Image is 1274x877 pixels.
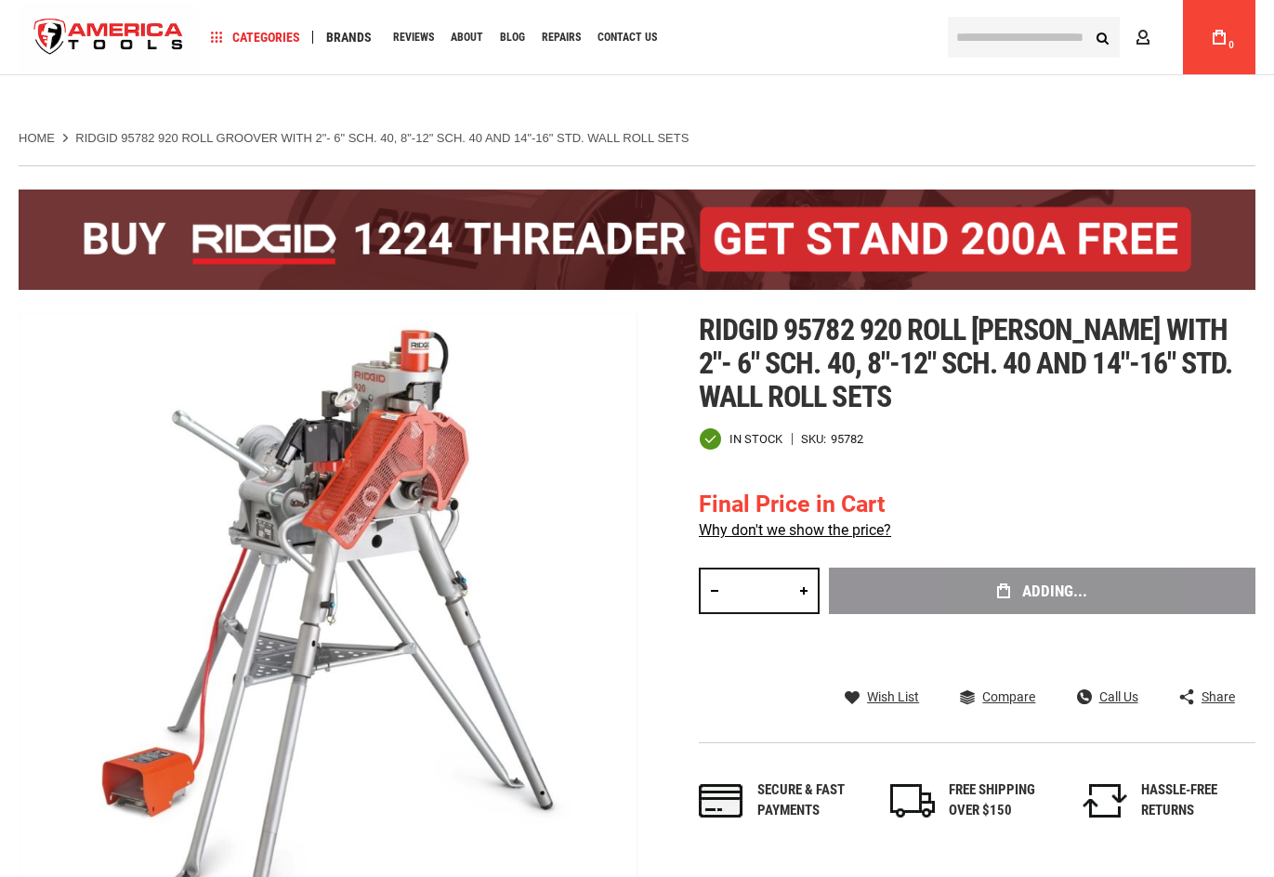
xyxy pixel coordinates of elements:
[542,32,581,43] span: Repairs
[831,433,863,445] div: 95782
[757,780,872,820] div: Secure & fast payments
[533,25,589,50] a: Repairs
[699,488,891,521] div: Final Price in Cart
[1228,40,1234,50] span: 0
[801,433,831,445] strong: SKU
[442,25,492,50] a: About
[1077,688,1138,705] a: Call Us
[699,521,891,539] a: Why don't we show the price?
[699,427,782,451] div: Availability
[393,32,434,43] span: Reviews
[845,688,919,705] a: Wish List
[1099,690,1138,703] span: Call Us
[385,25,442,50] a: Reviews
[500,32,525,43] span: Blog
[890,784,935,818] img: shipping
[949,780,1063,820] div: FREE SHIPPING OVER $150
[19,3,199,72] a: store logo
[19,3,199,72] img: America Tools
[211,31,300,44] span: Categories
[19,190,1255,290] img: BOGO: Buy the RIDGID® 1224 Threader (26092), get the 92467 200A Stand FREE!
[1202,690,1235,703] span: Share
[1084,20,1120,55] button: Search
[492,25,533,50] a: Blog
[203,25,309,50] a: Categories
[867,690,919,703] span: Wish List
[589,25,665,50] a: Contact Us
[326,31,372,44] span: Brands
[960,688,1035,705] a: Compare
[699,784,743,818] img: payments
[729,433,782,445] span: In stock
[75,131,689,145] strong: RIDGID 95782 920 ROLL GROOVER WITH 2"- 6" SCH. 40, 8"-12" SCH. 40 AND 14"-16" STD. WALL ROLL SETS
[451,32,483,43] span: About
[1083,784,1127,818] img: returns
[699,312,1232,414] span: Ridgid 95782 920 roll [PERSON_NAME] with 2"- 6" sch. 40, 8"-12" sch. 40 and 14"-16" std. wall rol...
[318,25,380,50] a: Brands
[1141,780,1255,820] div: HASSLE-FREE RETURNS
[598,32,657,43] span: Contact Us
[982,690,1035,703] span: Compare
[19,130,55,147] a: Home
